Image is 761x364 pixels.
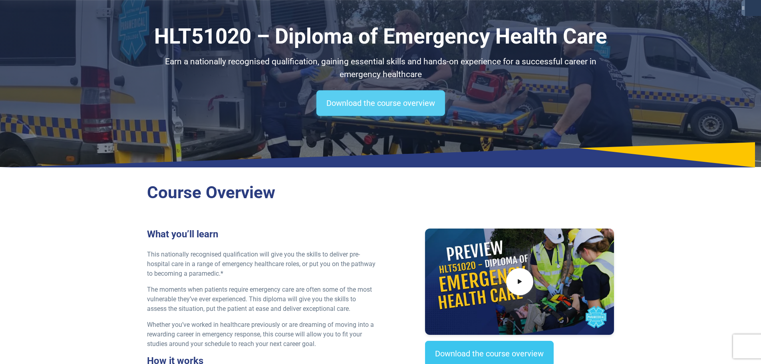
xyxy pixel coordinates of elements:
a: Download the course overview [316,90,445,116]
p: The moments when patients require emergency care are often some of the most vulnerable they’ve ev... [147,285,376,314]
p: Earn a nationally recognised qualification, gaining essential skills and hands-on experience for ... [147,56,614,81]
p: This nationally recognised qualification will give you the skills to deliver pre-hospital care in... [147,250,376,278]
h3: What you’ll learn [147,229,376,240]
h1: HLT51020 – Diploma of Emergency Health Care [147,24,614,49]
h2: Course Overview [147,183,614,203]
p: Whether you’ve worked in healthcare previously or are dreaming of moving into a rewarding career ... [147,320,376,349]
